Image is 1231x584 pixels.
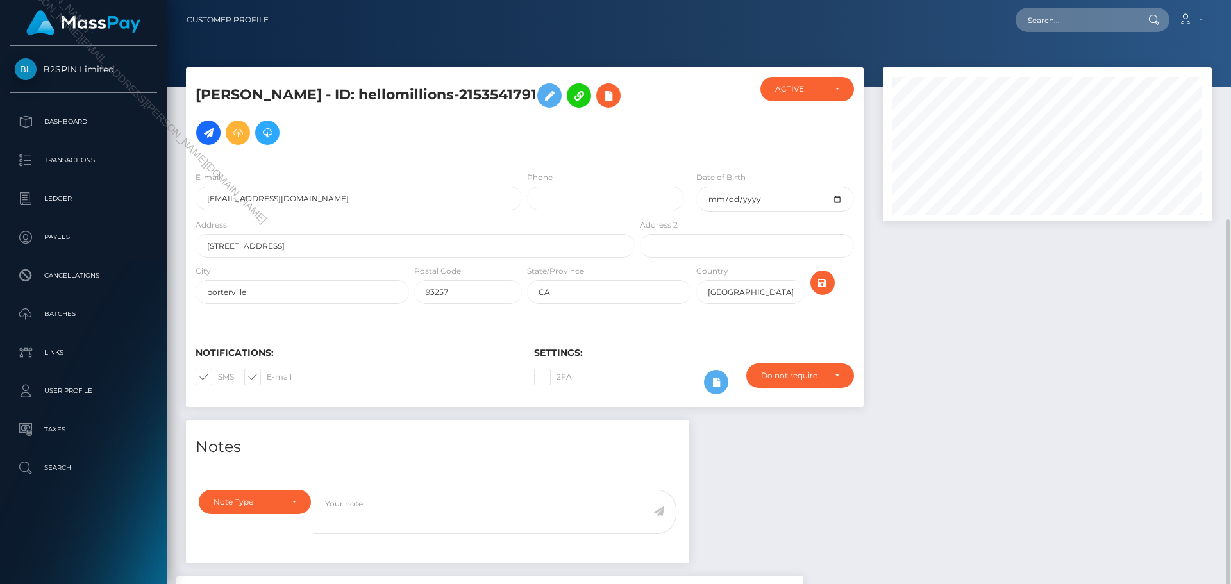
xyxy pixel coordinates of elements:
a: Search [10,452,157,484]
label: Address 2 [640,219,678,231]
div: Note Type [214,497,281,507]
input: Search... [1016,8,1136,32]
p: Links [15,343,152,362]
h6: Notifications: [196,347,515,358]
label: State/Province [527,265,584,277]
a: Taxes [10,413,157,446]
a: Customer Profile [187,6,269,33]
a: Initiate Payout [196,121,221,145]
p: Cancellations [15,266,152,285]
label: 2FA [534,369,572,385]
a: User Profile [10,375,157,407]
button: Do not require [746,363,854,388]
img: MassPay Logo [26,10,140,35]
h6: Settings: [534,347,853,358]
label: SMS [196,369,234,385]
label: Postal Code [414,265,461,277]
label: Address [196,219,227,231]
img: B2SPIN Limited [15,58,37,80]
a: Transactions [10,144,157,176]
a: Dashboard [10,106,157,138]
h5: [PERSON_NAME] - ID: hellomillions-2153541791 [196,77,628,151]
h4: Notes [196,436,680,458]
p: Search [15,458,152,478]
a: Cancellations [10,260,157,292]
p: Taxes [15,420,152,439]
p: Payees [15,228,152,247]
span: B2SPIN Limited [10,63,157,75]
label: Date of Birth [696,172,746,183]
a: Batches [10,298,157,330]
label: Country [696,265,728,277]
p: Ledger [15,189,152,208]
label: Phone [527,172,553,183]
label: City [196,265,211,277]
label: E-mail [244,369,292,385]
p: Dashboard [15,112,152,131]
label: E-mail [196,172,221,183]
a: Links [10,337,157,369]
p: User Profile [15,381,152,401]
a: Payees [10,221,157,253]
a: Ledger [10,183,157,215]
p: Transactions [15,151,152,170]
div: ACTIVE [775,84,825,94]
button: ACTIVE [760,77,854,101]
p: Batches [15,305,152,324]
button: Note Type [199,490,311,514]
div: Do not require [761,371,825,381]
